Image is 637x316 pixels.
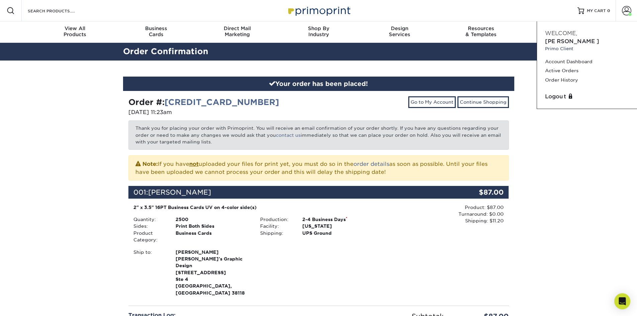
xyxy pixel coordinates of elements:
[522,25,603,37] div: & Support
[176,269,250,276] span: [STREET_ADDRESS]
[545,30,577,36] span: Welcome,
[128,97,279,107] strong: Order #:
[197,21,278,43] a: Direct MailMarketing
[128,108,314,116] p: [DATE] 11:23am
[445,186,509,199] div: $87.00
[123,77,514,91] div: Your order has been placed!
[440,25,522,31] span: Resources
[118,45,519,58] h2: Order Confirmation
[278,21,359,43] a: Shop ByIndustry
[171,230,255,243] div: Business Cards
[128,223,171,229] div: Sides:
[189,161,199,167] b: not
[255,230,297,236] div: Shipping:
[135,160,502,176] p: If you have uploaded your files for print yet, you must do so in the as soon as possible. Until y...
[353,161,389,167] a: order details
[278,25,359,31] span: Shop By
[115,21,197,43] a: BusinessCards
[197,25,278,37] div: Marketing
[128,216,171,223] div: Quantity:
[545,66,629,75] a: Active Orders
[115,25,197,37] div: Cards
[171,223,255,229] div: Print Both Sides
[297,216,382,223] div: 2-4 Business Days
[34,25,116,31] span: View All
[522,21,603,43] a: Contact& Support
[142,161,158,167] strong: Note:
[176,255,250,269] span: [PERSON_NAME]'s Graphic Design
[171,216,255,223] div: 2500
[276,132,301,138] a: contact us
[34,25,116,37] div: Products
[359,25,440,37] div: Services
[297,230,382,236] div: UPS Ground
[278,25,359,37] div: Industry
[128,120,509,149] p: Thank you for placing your order with Primoprint. You will receive an email confirmation of your ...
[165,97,279,107] a: [CREDIT_CARD_NUMBER]
[522,25,603,31] span: Contact
[545,57,629,66] a: Account Dashboard
[545,38,599,44] span: [PERSON_NAME]
[285,3,352,18] img: Primoprint
[128,249,171,297] div: Ship to:
[128,186,445,199] div: 001:
[115,25,197,31] span: Business
[545,76,629,85] a: Order History
[148,188,211,196] span: [PERSON_NAME]
[128,230,171,243] div: Product Category:
[133,204,377,211] div: 2" x 3.5" 16PT Business Cards UV on 4-color side(s)
[176,249,250,296] strong: [GEOGRAPHIC_DATA], [GEOGRAPHIC_DATA] 38118
[176,276,250,283] span: Ste 4
[408,96,456,108] a: Go to My Account
[297,223,382,229] div: [US_STATE]
[545,93,629,101] a: Logout
[587,8,606,14] span: MY CART
[176,249,250,255] span: [PERSON_NAME]
[440,25,522,37] div: & Templates
[607,8,610,13] span: 0
[359,21,440,43] a: DesignServices
[34,21,116,43] a: View AllProducts
[255,223,297,229] div: Facility:
[440,21,522,43] a: Resources& Templates
[27,7,92,15] input: SEARCH PRODUCTS.....
[255,216,297,223] div: Production:
[197,25,278,31] span: Direct Mail
[359,25,440,31] span: Design
[545,45,629,52] small: Primo Client
[382,204,504,224] div: Product: $87.00 Turnaround: $0.00 Shipping: $11.20
[614,293,630,309] div: Open Intercom Messenger
[457,96,509,108] a: Continue Shopping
